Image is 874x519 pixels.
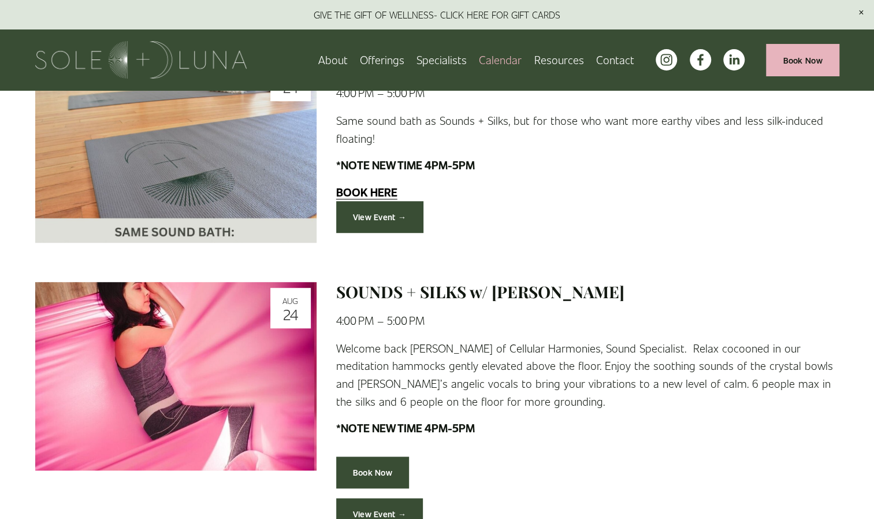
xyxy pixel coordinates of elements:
a: Calendar [479,50,522,70]
strong: *NOTE NEW TIME 4PM-5PM [336,157,475,172]
div: Aug [274,296,307,305]
img: Sole + Luna [35,41,247,79]
a: Contact [596,50,634,70]
a: Book Now [766,44,839,76]
span: Offerings [360,51,404,69]
strong: *NOTE NEW TIME 4PM-5PM [336,420,475,435]
div: 24 [274,79,307,94]
a: Book Now [336,457,409,488]
a: SOUNDS + SILKS w/ [PERSON_NAME] [336,281,624,302]
p: Welcome back [PERSON_NAME] of Cellular Harmonies, Sound Specialist. Relax cocooned in our meditat... [336,339,839,410]
time: 5:00 PM [387,86,425,99]
a: folder dropdown [534,50,583,70]
a: LinkedIn [723,49,745,71]
img: SOUNDS + SILKS w/ Marian McNair [35,282,317,470]
div: 24 [274,306,307,321]
span: Resources [534,51,583,69]
a: BOOK HERE [336,185,397,199]
a: Specialists [416,50,467,70]
strong: BOOK HERE [336,184,397,199]
p: Same sound bath as Sounds + Silks, but for those who want more earthy vibes and less silk-induced... [336,112,839,147]
a: facebook-unauth [690,49,711,71]
a: About [318,50,348,70]
time: 5:00 PM [387,313,425,327]
time: 4:00 PM [336,86,374,99]
a: instagram-unauth [656,49,677,71]
a: folder dropdown [360,50,404,70]
a: View Event → [336,201,423,233]
img: SOUND + GROUND w/ Marian McNair [35,55,317,243]
time: 4:00 PM [336,313,374,327]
